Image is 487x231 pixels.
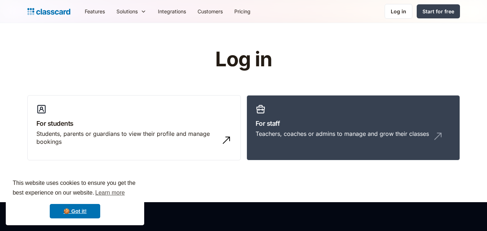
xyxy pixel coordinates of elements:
a: Start for free [417,4,460,18]
a: Customers [192,3,229,19]
div: Solutions [111,3,152,19]
a: For staffTeachers, coaches or admins to manage and grow their classes [247,95,460,161]
div: Teachers, coaches or admins to manage and grow their classes [256,130,429,138]
div: cookieconsent [6,172,144,225]
span: This website uses cookies to ensure you get the best experience on our website. [13,179,137,198]
h3: For students [36,119,232,128]
h1: Log in [129,48,358,71]
div: Start for free [422,8,454,15]
a: learn more about cookies [94,187,126,198]
a: Log in [385,4,412,19]
a: Features [79,3,111,19]
a: Integrations [152,3,192,19]
div: Log in [391,8,406,15]
h3: For staff [256,119,451,128]
div: Students, parents or guardians to view their profile and manage bookings [36,130,217,146]
div: Solutions [116,8,138,15]
a: For studentsStudents, parents or guardians to view their profile and manage bookings [27,95,241,161]
a: home [27,6,70,17]
a: dismiss cookie message [50,204,100,218]
a: Pricing [229,3,256,19]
